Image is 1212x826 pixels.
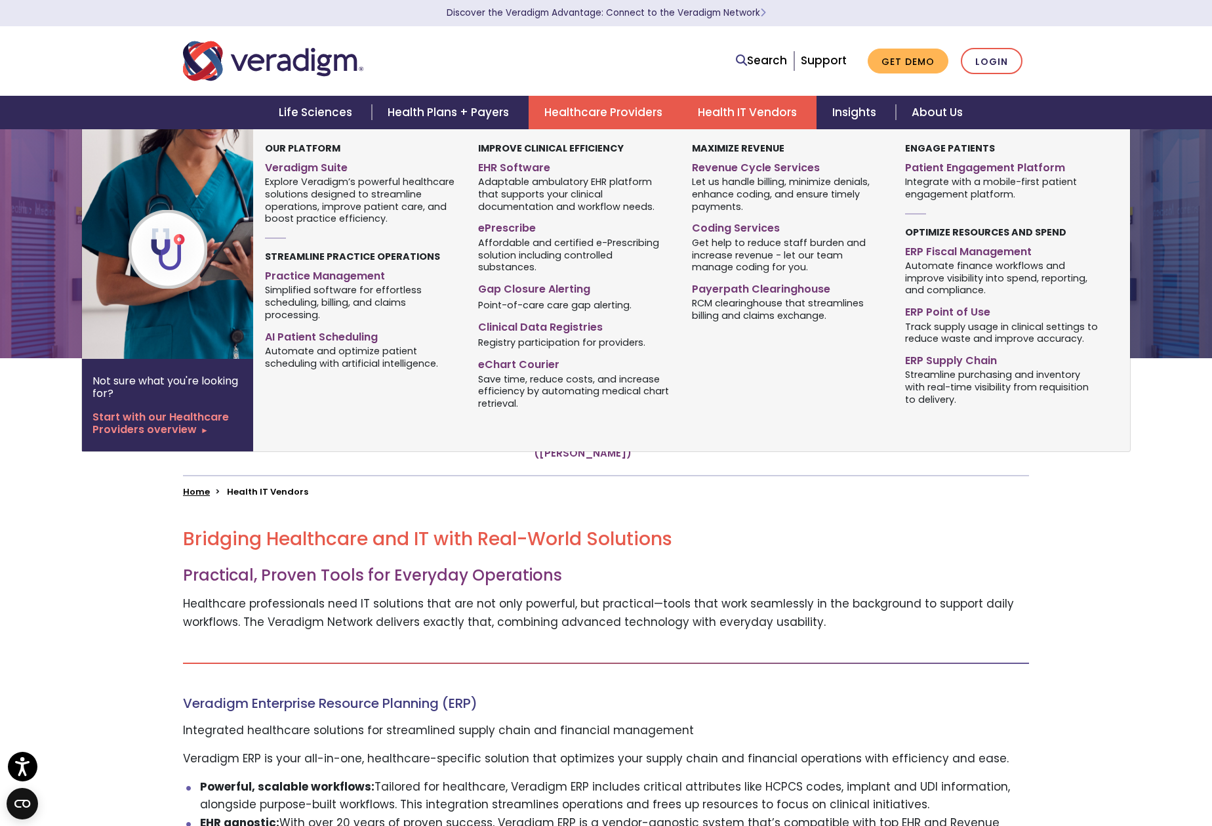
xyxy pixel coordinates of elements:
a: Login [961,48,1022,75]
strong: Optimize Resources and Spend [905,226,1066,239]
a: Insights [817,96,896,129]
span: Point-of-care care gap alerting. [478,298,632,311]
span: Learn More [760,7,766,19]
a: Patient Engagement Platform [905,156,1099,175]
a: Start with our Healthcare Providers overview [92,411,243,436]
a: ERP Supply Chain [905,349,1099,368]
a: eChart Courier [478,353,672,372]
p: Not sure what you're looking for? [92,375,243,400]
a: Gap Closure Alerting [478,278,672,297]
span: Affordable and certified e-Prescribing solution including controlled substances. [478,236,672,274]
iframe: Drift Chat Widget [960,732,1196,810]
a: Revenue Cycle Services [692,156,885,175]
a: Discover the Veradigm Advantage: Connect to the Veradigm NetworkLearn More [447,7,766,19]
a: Life Sciences [263,96,372,129]
span: Automate and optimize patient scheduling with artificial intelligence. [265,344,458,369]
strong: Streamline Practice Operations [265,250,440,263]
a: Health IT Vendors [682,96,817,129]
strong: Improve Clinical Efficiency [478,142,624,155]
span: Simplified software for effortless scheduling, billing, and claims processing. [265,283,458,321]
span: Registry participation for providers. [478,336,645,349]
a: Health Plans + Payers [372,96,529,129]
a: Veradigm Suite [265,156,458,175]
span: Adaptable ambulatory EHR platform that supports your clinical documentation and workflow needs. [478,175,672,213]
span: RCM clearinghouse that streamlines billing and claims exchange. [692,297,885,322]
li: Tailored for healthcare, Veradigm ERP includes critical attributes like HCPCS codes, implant and ... [200,778,1030,814]
a: AI Patient Scheduling [265,325,458,344]
span: Streamline purchasing and inventory with real-time visibility from requisition to delivery. [905,368,1099,406]
img: Healthcare Provider [82,129,293,359]
span: Get help to reduce staff burden and increase revenue - let our team manage coding for you. [692,236,885,274]
a: Healthcare Providers [529,96,682,129]
a: Practice Management [265,264,458,283]
h3: Practical, Proven Tools for Everyday Operations [183,566,1029,585]
span: Integrate with a mobile-first patient engagement platform. [905,175,1099,201]
a: ERP Point of Use [905,300,1099,320]
span: Track supply usage in clinical settings to reduce waste and improve accuracy. [905,320,1099,345]
a: Clinical Data Registries [478,316,672,335]
a: Home [183,485,210,498]
a: Diagnostic Ordering and Results Network ([PERSON_NAME]) [534,421,678,460]
span: Explore Veradigm’s powerful healthcare solutions designed to streamline operations, improve patie... [265,175,458,225]
h4: Veradigm Enterprise Resource Planning (ERP) [183,695,1029,711]
a: EHR Software [478,156,672,175]
strong: Maximize Revenue [692,142,784,155]
img: Veradigm logo [183,39,363,83]
p: Integrated healthcare solutions for streamlined supply chain and financial management [183,722,1029,739]
p: Healthcare professionals need IT solutions that are not only powerful, but practical—tools that w... [183,595,1029,630]
a: About Us [896,96,979,129]
a: Payerpath Clearinghouse [692,278,885,297]
h2: Bridging Healthcare and IT with Real-World Solutions [183,528,1029,550]
strong: Engage Patients [905,142,995,155]
a: Search [736,52,787,70]
span: Automate finance workflows and improve visibility into spend, reporting, and compliance. [905,258,1099,297]
a: ePrescribe [478,217,672,236]
a: Coding Services [692,217,885,236]
p: Veradigm ERP is your all-in-one, healthcare-specific solution that optimizes your supply chain an... [183,750,1029,768]
a: Support [801,52,847,68]
span: Save time, reduce costs, and increase efficiency by automating medical chart retrieval. [478,372,672,410]
strong: Powerful, scalable workflows: [200,779,374,795]
button: Open CMP widget [7,788,38,819]
a: ERP Fiscal Management [905,240,1099,259]
a: Get Demo [868,49,948,74]
strong: Our Platform [265,142,340,155]
span: Let us handle billing, minimize denials, enhance coding, and ensure timely payments. [692,175,885,213]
